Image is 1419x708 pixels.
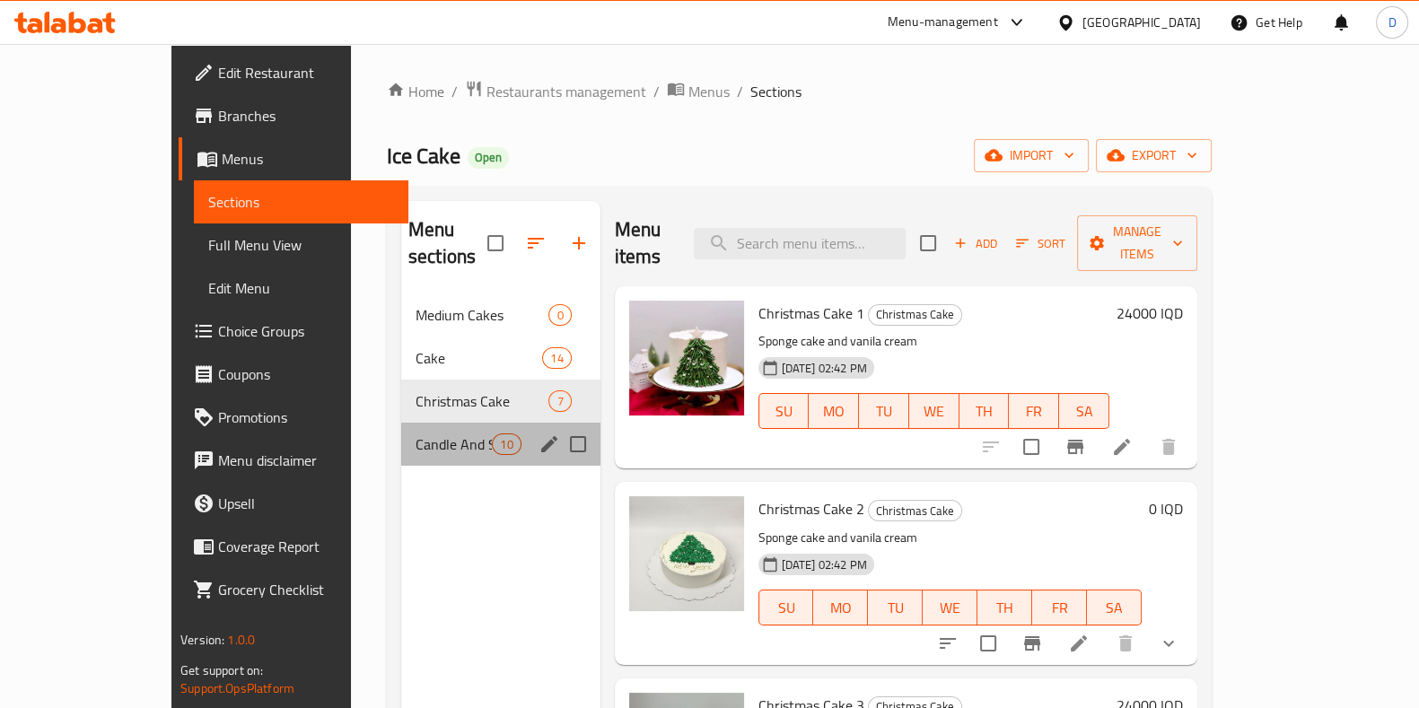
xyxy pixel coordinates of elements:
button: delete [1147,425,1190,468]
a: Edit Menu [194,267,408,310]
span: D [1388,13,1396,32]
input: search [694,228,906,259]
div: Christmas Cake [416,390,549,412]
span: Christmas Cake [869,501,961,521]
div: items [548,304,571,326]
span: SU [766,398,802,424]
button: Add section [557,222,600,265]
button: show more [1147,622,1190,665]
button: SU [758,590,814,625]
span: Sections [208,191,394,213]
button: TU [859,393,909,429]
span: Menus [222,148,394,170]
button: SA [1087,590,1142,625]
nav: Menu sections [401,286,600,473]
a: Menus [667,80,730,103]
li: / [653,81,660,102]
button: Manage items [1077,215,1197,271]
span: Candle And Spark [416,433,492,455]
span: SA [1066,398,1102,424]
button: TH [977,590,1032,625]
nav: breadcrumb [387,80,1212,103]
a: Coupons [179,353,408,396]
button: Branch-specific-item [1011,622,1054,665]
button: edit [536,431,563,458]
div: Christmas Cake [868,304,962,326]
div: Cake14 [401,337,600,380]
span: 0 [549,307,570,324]
a: Coverage Report [179,525,408,568]
span: TH [985,595,1025,621]
button: sort-choices [926,622,969,665]
a: Edit menu item [1111,436,1133,458]
h6: 0 IQD [1149,496,1183,521]
span: Edit Restaurant [218,62,394,83]
a: Edit menu item [1068,633,1090,654]
div: items [492,433,521,455]
div: [GEOGRAPHIC_DATA] [1082,13,1201,32]
div: items [542,347,571,369]
a: Menu disclaimer [179,439,408,482]
span: Branches [218,105,394,127]
button: delete [1104,622,1147,665]
span: Select section [909,224,947,262]
span: MO [820,595,861,621]
button: MO [813,590,868,625]
div: Open [468,147,509,169]
h6: 24000 IQD [1117,301,1183,326]
span: 14 [543,350,570,367]
li: / [737,81,743,102]
span: Christmas Cake [869,304,961,325]
span: Coupons [218,363,394,385]
a: Full Menu View [194,223,408,267]
a: Support.OpsPlatform [180,677,294,700]
button: Branch-specific-item [1054,425,1097,468]
span: 1.0.0 [227,628,255,651]
span: [DATE] 02:42 PM [775,556,874,573]
span: Select to update [1012,428,1050,466]
button: export [1096,139,1212,172]
a: Promotions [179,396,408,439]
span: SU [766,595,807,621]
div: Christmas Cake7 [401,380,600,423]
span: Select all sections [477,224,514,262]
span: Restaurants management [486,81,646,102]
svg: Show Choices [1158,633,1179,654]
p: Sponge cake and vanila cream [758,330,1109,353]
span: Add item [947,230,1004,258]
span: Version: [180,628,224,651]
button: TH [959,393,1010,429]
img: Christmas Cake 2 [629,496,744,611]
button: SA [1059,393,1109,429]
span: Medium Cakes [416,304,549,326]
span: 10 [493,436,520,453]
span: SA [1094,595,1134,621]
span: Christmas Cake 1 [758,300,864,327]
button: FR [1009,393,1059,429]
img: Christmas Cake 1 [629,301,744,415]
span: Promotions [218,406,394,428]
span: Menu disclaimer [218,450,394,471]
a: Sections [194,180,408,223]
span: import [988,144,1074,167]
span: Sort [1016,233,1065,254]
span: export [1110,144,1197,167]
a: Choice Groups [179,310,408,353]
button: SU [758,393,810,429]
span: Upsell [218,493,394,514]
span: TU [875,595,915,621]
div: Menu-management [888,12,998,33]
button: WE [923,590,977,625]
span: Open [468,150,509,165]
span: Sort items [1004,230,1077,258]
span: Sort sections [514,222,557,265]
span: Cake [416,347,542,369]
span: Full Menu View [208,234,394,256]
button: import [974,139,1089,172]
div: Medium Cakes0 [401,293,600,337]
button: Sort [1012,230,1070,258]
div: Christmas Cake [868,500,962,521]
